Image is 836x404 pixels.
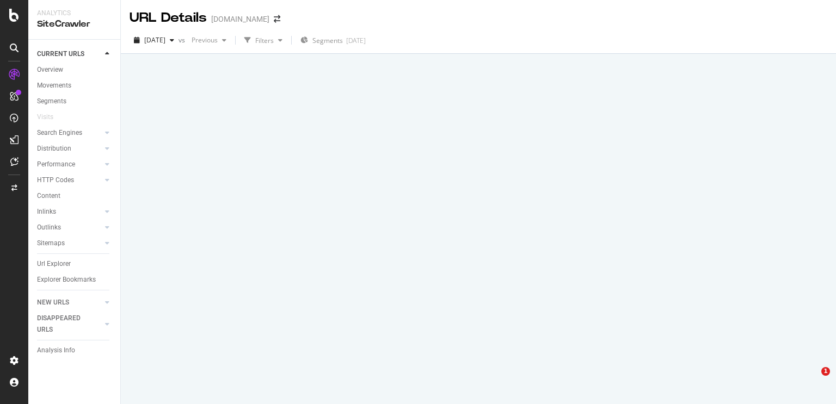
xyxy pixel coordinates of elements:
[799,367,825,393] iframe: Intercom live chat
[274,15,280,23] div: arrow-right-arrow-left
[37,80,71,91] div: Movements
[37,143,102,154] a: Distribution
[37,175,102,186] a: HTTP Codes
[37,297,69,308] div: NEW URLS
[37,313,92,335] div: DISAPPEARED URLS
[37,64,113,76] a: Overview
[187,32,231,49] button: Previous
[37,9,112,18] div: Analytics
[37,313,102,335] a: DISAPPEARED URLS
[37,80,113,91] a: Movements
[37,206,102,217] a: Inlinks
[37,297,102,308] a: NEW URLS
[37,159,102,170] a: Performance
[37,222,61,233] div: Outlinks
[37,127,102,139] a: Search Engines
[144,35,165,45] span: 2025 Sep. 1st
[130,9,207,27] div: URL Details
[37,96,66,107] div: Segments
[37,64,63,76] div: Overview
[37,190,113,202] a: Content
[37,190,60,202] div: Content
[130,32,179,49] button: [DATE]
[37,345,75,356] div: Analysis Info
[211,14,269,24] div: [DOMAIN_NAME]
[187,35,218,45] span: Previous
[37,274,96,285] div: Explorer Bookmarks
[179,35,187,45] span: vs
[37,48,102,60] a: CURRENT URLS
[37,127,82,139] div: Search Engines
[37,48,84,60] div: CURRENT URLS
[37,143,71,154] div: Distribution
[37,238,102,249] a: Sitemaps
[821,367,830,376] span: 1
[37,274,113,285] a: Explorer Bookmarks
[296,32,370,49] button: Segments[DATE]
[37,258,113,270] a: Url Explorer
[37,345,113,356] a: Analysis Info
[37,96,113,107] a: Segments
[37,238,65,249] div: Sitemaps
[37,258,71,270] div: Url Explorer
[346,36,366,45] div: [DATE]
[240,32,287,49] button: Filters
[37,222,102,233] a: Outlinks
[37,206,56,217] div: Inlinks
[37,175,74,186] div: HTTP Codes
[37,159,75,170] div: Performance
[37,18,112,30] div: SiteCrawler
[37,111,64,123] a: Visits
[37,111,53,123] div: Visits
[255,36,274,45] div: Filters
[312,36,343,45] span: Segments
